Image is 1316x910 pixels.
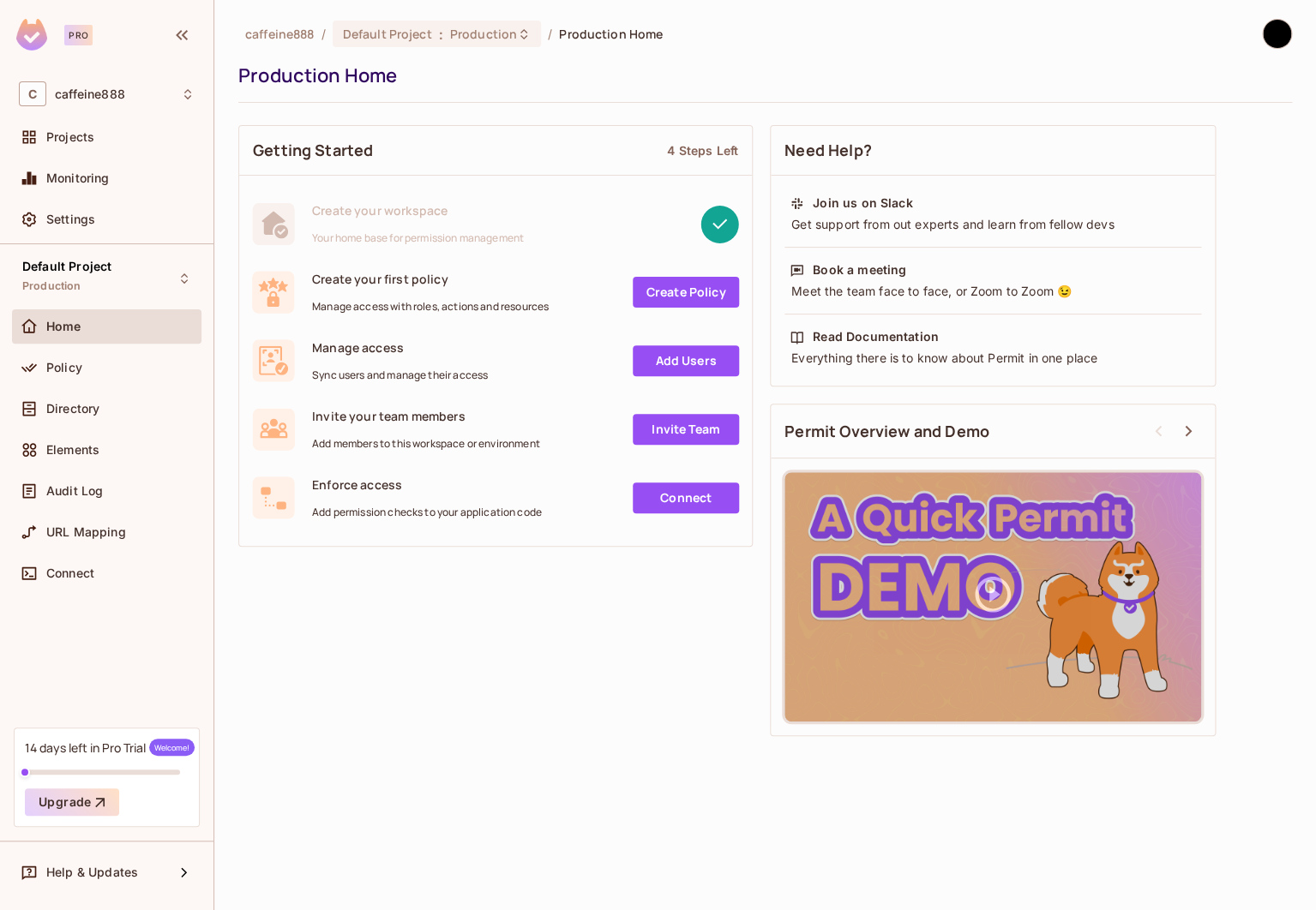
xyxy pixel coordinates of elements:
[46,171,110,185] span: Monitoring
[633,414,739,445] a: Invite Team
[46,525,126,539] span: URL Mapping
[633,482,739,513] a: Connect
[19,81,46,106] span: C
[343,26,432,42] span: Default Project
[22,260,111,273] span: Default Project
[64,25,93,45] div: Pro
[633,345,739,376] a: Add Users
[46,865,138,879] span: Help & Updates
[253,140,373,161] span: Getting Started
[790,350,1196,367] div: Everything there is to know about Permit in one place
[312,300,549,314] span: Manage access with roles, actions and resources
[149,739,195,756] span: Welcome!
[784,421,989,442] span: Permit Overview and Demo
[245,26,314,42] span: the active workspace
[22,279,81,293] span: Production
[46,361,82,374] span: Policy
[25,788,119,816] button: Upgrade
[46,213,95,226] span: Settings
[312,476,542,493] span: Enforce access
[25,739,195,756] div: 14 days left in Pro Trial
[312,506,542,519] span: Add permission checks to your application code
[312,408,540,424] span: Invite your team members
[667,142,738,159] div: 4 Steps Left
[790,283,1196,300] div: Meet the team face to face, or Zoom to Zoom 😉
[813,261,906,278] div: Book a meeting
[321,26,325,42] li: /
[813,328,939,345] div: Read Documentation
[238,63,1283,88] div: Production Home
[46,402,99,416] span: Directory
[633,277,739,308] a: Create Policy
[46,320,81,333] span: Home
[813,195,912,212] div: Join us on Slack
[55,87,125,101] span: Workspace: caffeine888
[438,27,444,41] span: :
[46,484,103,498] span: Audit Log
[16,19,47,51] img: SReyMgAAAABJRU5ErkJggg==
[46,443,99,457] span: Elements
[46,130,94,144] span: Projects
[312,271,549,287] span: Create your first policy
[1263,20,1291,48] img: Kernel.exit(1)
[312,339,488,356] span: Manage access
[312,231,524,245] span: Your home base for permission management
[312,437,540,451] span: Add members to this workspace or environment
[790,216,1196,233] div: Get support from out experts and learn from fellow devs
[450,26,517,42] span: Production
[548,26,552,42] li: /
[559,26,663,42] span: Production Home
[46,566,94,580] span: Connect
[312,202,524,219] span: Create your workspace
[312,368,488,382] span: Sync users and manage their access
[784,140,872,161] span: Need Help?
